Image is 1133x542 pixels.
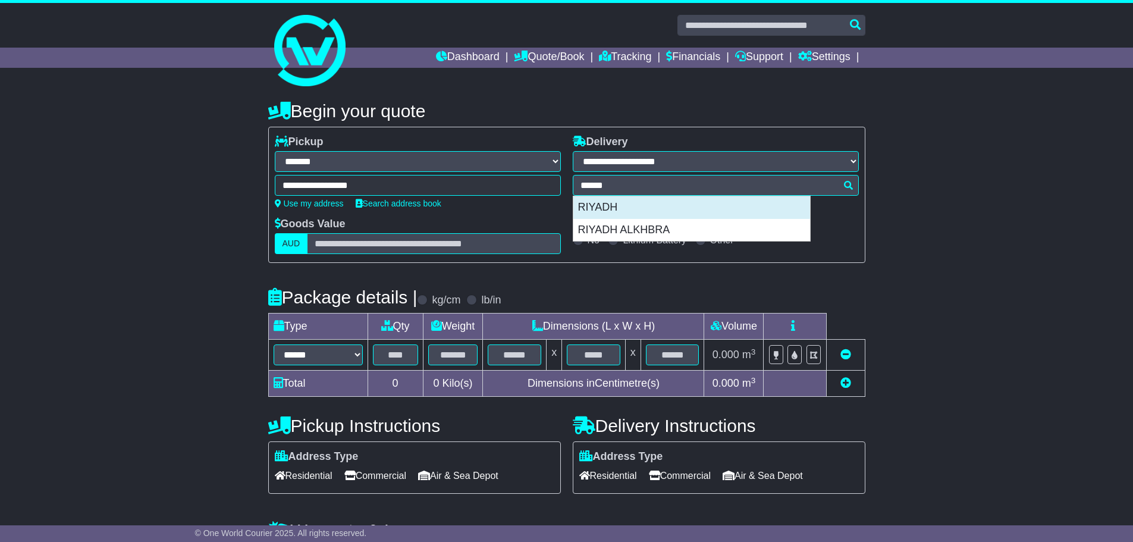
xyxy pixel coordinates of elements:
td: Dimensions in Centimetre(s) [483,371,704,397]
span: Air & Sea Depot [418,466,498,485]
td: x [547,340,562,371]
a: Financials [666,48,720,68]
sup: 3 [751,376,756,385]
a: Use my address [275,199,344,208]
a: Add new item [840,377,851,389]
span: Residential [275,466,332,485]
h4: Delivery Instructions [573,416,865,436]
label: Goods Value [275,218,346,231]
div: RIYADH [573,196,810,219]
span: Commercial [649,466,711,485]
label: AUD [275,233,308,254]
td: Qty [368,314,423,340]
a: Remove this item [840,349,851,361]
td: Total [268,371,368,397]
h4: Pickup Instructions [268,416,561,436]
td: Volume [704,314,764,340]
td: x [625,340,641,371]
a: Support [735,48,783,68]
span: m [742,377,756,389]
label: Delivery [573,136,628,149]
span: Air & Sea Depot [723,466,803,485]
td: 0 [368,371,423,397]
a: Tracking [599,48,651,68]
td: Type [268,314,368,340]
span: m [742,349,756,361]
div: RIYADH ALKHBRA [573,219,810,242]
label: lb/in [481,294,501,307]
td: Weight [423,314,483,340]
label: Address Type [275,450,359,463]
typeahead: Please provide city [573,175,859,196]
a: Settings [798,48,850,68]
a: Quote/Book [514,48,584,68]
span: Commercial [344,466,406,485]
span: © One World Courier 2025. All rights reserved. [195,528,367,538]
span: 0 [433,377,439,389]
span: 0.000 [713,377,739,389]
sup: 3 [751,347,756,356]
a: Search address book [356,199,441,208]
label: kg/cm [432,294,460,307]
span: 0.000 [713,349,739,361]
td: Dimensions (L x W x H) [483,314,704,340]
h4: Begin your quote [268,101,865,121]
h4: Warranty & Insurance [268,521,865,540]
span: Residential [579,466,637,485]
a: Dashboard [436,48,500,68]
td: Kilo(s) [423,371,483,397]
label: Pickup [275,136,324,149]
h4: Package details | [268,287,418,307]
label: Address Type [579,450,663,463]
